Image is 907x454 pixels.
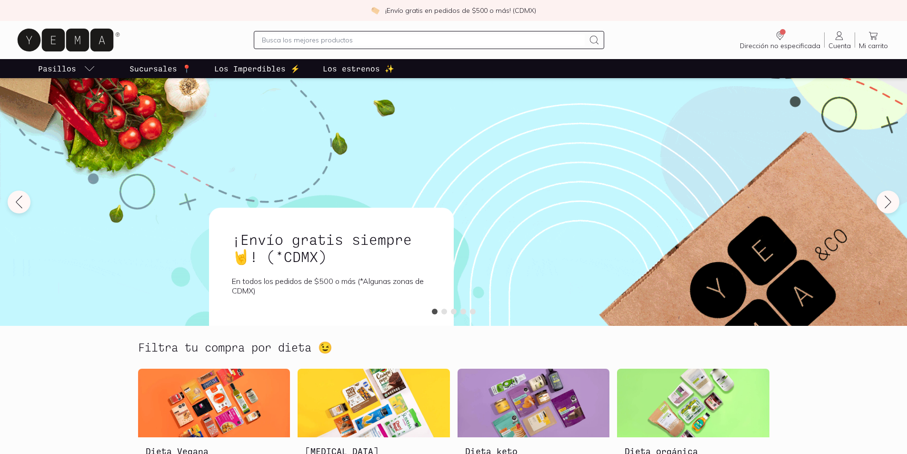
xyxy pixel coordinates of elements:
img: Dieta keto [458,369,610,437]
a: Sucursales 📍 [128,59,193,78]
span: Cuenta [828,41,851,50]
p: En todos los pedidos de $500 o más (*Algunas zonas de CDMX) [232,276,431,295]
p: Los Imperdibles ⚡️ [214,63,300,74]
input: Busca los mejores productos [262,34,585,46]
img: Dieta sin gluten [298,369,450,437]
a: pasillo-todos-link [36,59,97,78]
a: Los estrenos ✨ [321,59,396,78]
span: Mi carrito [859,41,888,50]
img: check [371,6,379,15]
img: Dieta Vegana [138,369,290,437]
a: Cuenta [825,30,855,50]
p: ¡Envío gratis en pedidos de $500 o más! (CDMX) [385,6,536,15]
a: Mi carrito [855,30,892,50]
a: Los Imperdibles ⚡️ [212,59,302,78]
a: Dirección no especificada [736,30,824,50]
p: Los estrenos ✨ [323,63,394,74]
img: Dieta orgánica [617,369,769,437]
span: Dirección no especificada [740,41,820,50]
h1: ¡Envío gratis siempre🤘! (*CDMX) [232,231,431,265]
h2: Filtra tu compra por dieta 😉 [138,341,332,353]
p: Sucursales 📍 [130,63,191,74]
p: Pasillos [38,63,76,74]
